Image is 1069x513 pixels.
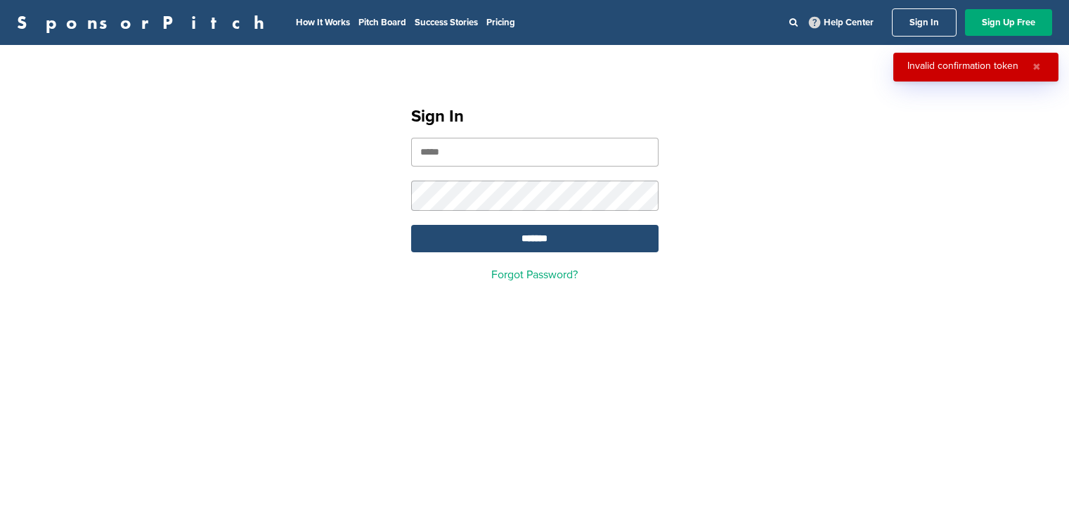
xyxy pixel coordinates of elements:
h1: Sign In [411,104,659,129]
a: Pricing [486,17,515,28]
a: Pitch Board [358,17,406,28]
a: SponsorPitch [17,13,273,32]
a: How It Works [296,17,350,28]
a: Sign Up Free [965,9,1052,36]
a: Sign In [892,8,957,37]
div: Invalid confirmation token [907,61,1018,71]
a: Help Center [806,14,876,31]
button: Close [1029,61,1044,73]
a: Forgot Password? [491,268,578,282]
a: Success Stories [415,17,478,28]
